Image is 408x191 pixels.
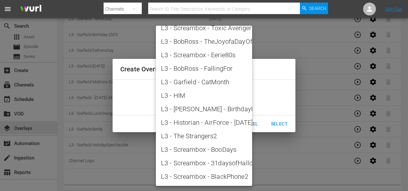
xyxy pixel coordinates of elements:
span: L3 - [PERSON_NAME] - BirthdayBarney [161,104,247,114]
a: Sign Out [385,6,402,12]
span: L3 - Screambox - Eerie80s [161,50,247,60]
span: L3 - Screambox - BooDays [161,145,247,154]
span: Search [309,3,326,14]
span: L3 - Screambox - 31daysofHalloween [161,158,247,168]
span: menu [4,5,12,13]
span: L3 - BobRoss - TheJoyofaDayOff [161,37,247,46]
span: L3 - Garfield - CatMonth [161,77,247,87]
span: L3 - BobRoss - FallingFor [161,64,247,73]
span: L3 - Screambox - Toxic Avenger [161,23,247,33]
span: L3 - Screambox - BlackPhone2 [161,172,247,181]
span: L3 - HIM [161,91,247,100]
span: L3 - Historian - AirForce - [DATE] [161,118,247,127]
span: L3 - The Strangers2 [161,131,247,141]
img: ans4CAIJ8jUAAAAAAAAAAAAAAAAAAAAAAAAgQb4GAAAAAAAAAAAAAAAAAAAAAAAAJMjXAAAAAAAAAAAAAAAAAAAAAAAAgAT5G... [15,2,46,17]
